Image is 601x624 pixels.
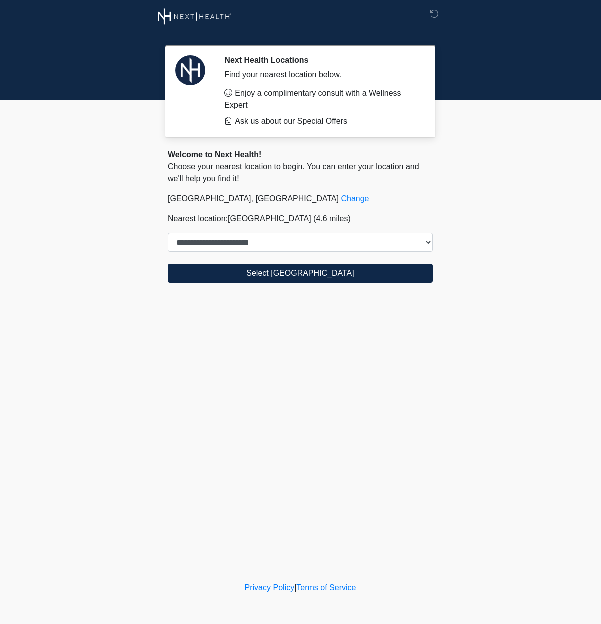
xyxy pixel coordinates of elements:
[245,583,295,592] a: Privacy Policy
[158,8,231,25] img: Next Health Wellness Logo
[228,214,311,223] span: [GEOGRAPHIC_DATA]
[168,149,433,161] div: Welcome to Next Health!
[168,264,433,283] button: Select [GEOGRAPHIC_DATA]
[224,69,418,81] div: Find your nearest location below.
[294,583,296,592] a: |
[341,194,369,203] a: Change
[168,162,419,183] span: Choose your nearest location to begin. You can enter your location and we'll help you find it!
[168,213,433,225] p: Nearest location:
[224,115,418,127] li: Ask us about our Special Offers
[168,194,339,203] span: [GEOGRAPHIC_DATA], [GEOGRAPHIC_DATA]
[224,55,418,65] h2: Next Health Locations
[224,87,418,111] li: Enjoy a complimentary consult with a Wellness Expert
[296,583,356,592] a: Terms of Service
[313,214,351,223] span: (4.6 miles)
[175,55,205,85] img: Agent Avatar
